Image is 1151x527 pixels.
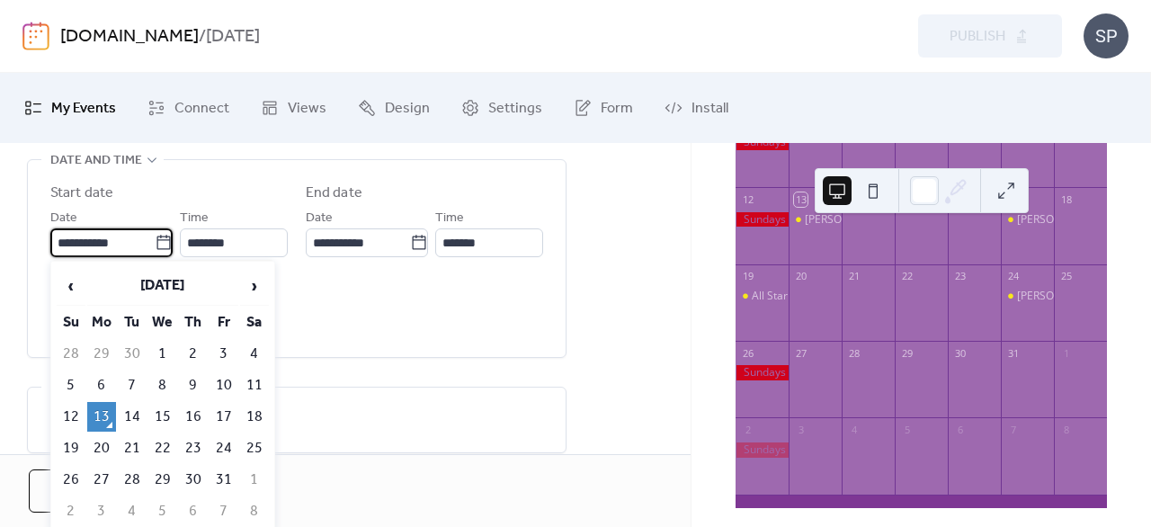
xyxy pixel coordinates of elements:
[210,465,238,495] td: 31
[60,20,199,54] a: [DOMAIN_NAME]
[794,346,807,360] div: 27
[1059,270,1073,283] div: 25
[179,465,208,495] td: 30
[148,308,177,337] th: We
[240,339,269,369] td: 4
[240,433,269,463] td: 25
[240,371,269,400] td: 11
[210,371,238,400] td: 10
[1006,423,1020,436] div: 7
[148,465,177,495] td: 29
[51,94,116,123] span: My Events
[385,94,430,123] span: Design
[179,496,208,526] td: 6
[847,423,861,436] div: 4
[199,20,206,54] b: /
[240,308,269,337] th: Sa
[148,433,177,463] td: 22
[953,423,967,436] div: 6
[1059,346,1073,360] div: 1
[448,80,556,136] a: Settings
[210,496,238,526] td: 7
[179,433,208,463] td: 23
[741,192,754,206] div: 12
[794,423,807,436] div: 3
[789,212,842,228] div: Josh Ketchum and Halloween Event
[210,339,238,369] td: 3
[118,308,147,337] th: Tu
[57,371,85,400] td: 5
[148,371,177,400] td: 8
[118,496,147,526] td: 4
[210,433,238,463] td: 24
[1006,270,1020,283] div: 24
[87,433,116,463] td: 20
[435,208,464,229] span: Time
[900,270,914,283] div: 22
[118,433,147,463] td: 21
[1059,423,1073,436] div: 8
[288,94,326,123] span: Views
[1059,192,1073,206] div: 18
[741,423,754,436] div: 2
[57,339,85,369] td: 28
[118,371,147,400] td: 7
[118,339,147,369] td: 30
[736,289,789,304] div: All Star Jam 2
[847,270,861,283] div: 21
[247,80,340,136] a: Views
[87,339,116,369] td: 29
[57,308,85,337] th: Su
[241,268,268,304] span: ›
[50,183,113,204] div: Start date
[736,442,789,458] div: Sundays by Appointment or Private Parties call or text (607) 765-8601 to schedule
[50,208,77,229] span: Date
[148,339,177,369] td: 1
[651,80,742,136] a: Install
[240,496,269,526] td: 8
[87,465,116,495] td: 27
[11,80,129,136] a: My Events
[148,496,177,526] td: 5
[87,267,238,306] th: [DATE]
[240,402,269,432] td: 18
[691,94,728,123] span: Install
[179,339,208,369] td: 2
[57,433,85,463] td: 19
[1084,13,1129,58] div: SP
[29,469,147,513] button: Cancel
[847,346,861,360] div: 28
[741,270,754,283] div: 19
[87,371,116,400] td: 6
[210,402,238,432] td: 17
[87,402,116,432] td: 13
[206,20,260,54] b: [DATE]
[58,268,85,304] span: ‹
[1006,346,1020,360] div: 31
[180,208,209,229] span: Time
[752,289,818,304] div: All Star Jam 2
[118,465,147,495] td: 28
[306,183,362,204] div: End date
[50,150,142,172] span: Date and time
[805,212,979,228] div: [PERSON_NAME] and [DATE] Event
[87,496,116,526] td: 3
[134,80,243,136] a: Connect
[179,308,208,337] th: Th
[736,365,789,380] div: Sundays by Appointment or Private Parties call or text (607) 765-8601 to schedule
[240,465,269,495] td: 1
[900,423,914,436] div: 5
[344,80,443,136] a: Design
[1017,289,1102,304] div: [PERSON_NAME]
[179,402,208,432] td: 16
[794,192,807,206] div: 13
[953,270,967,283] div: 23
[22,22,49,50] img: logo
[601,94,633,123] span: Form
[1001,212,1054,228] div: Gary Shepard
[1017,212,1102,228] div: [PERSON_NAME]
[179,371,208,400] td: 9
[306,208,333,229] span: Date
[736,212,789,228] div: Sundays by Appointment or Private Parties call or text (607) 765-8601 to schedule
